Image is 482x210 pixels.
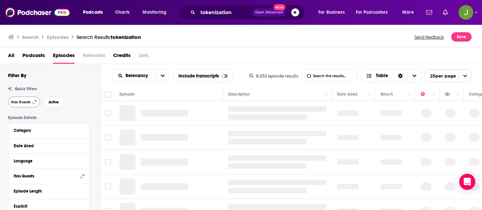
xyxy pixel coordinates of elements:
div: Include transcripts [173,69,233,82]
span: For Podcasters [356,8,388,17]
button: Column Actions [454,91,462,99]
div: Description [228,90,250,98]
div: Language [14,159,80,163]
img: Podchaser - Follow, Share and Rate Podcasts [5,6,70,19]
button: open menu [351,7,398,18]
button: Has Guests [14,172,84,180]
button: Episode Length [14,187,84,195]
h3: Search [22,34,39,40]
button: Show profile menu [459,5,473,20]
button: open menu [138,7,175,18]
span: Lists [139,50,149,64]
button: Column Actions [430,91,438,99]
span: New [273,4,286,10]
span: Networks [83,50,105,64]
div: Power Score [421,90,430,98]
span: Toggle select row [105,135,111,141]
span: Has Guests [11,100,30,104]
span: Table [376,73,388,78]
h2: Choose List sort [111,69,170,82]
a: Show notifications dropdown [440,7,451,18]
span: Charts [115,8,130,17]
a: Charts [111,7,134,18]
h3: Episodes [47,34,69,40]
button: Open AdvancedNew [252,8,286,16]
div: Search Results: [77,34,141,40]
div: Category [14,128,80,133]
div: Date Aired [14,144,80,148]
span: tokenization [111,34,141,40]
button: open menu [156,70,170,82]
button: Send feedback [412,32,446,42]
div: Search podcasts, credits, & more... [186,5,311,20]
button: Category [14,126,84,135]
div: Open Intercom Messenger [459,174,475,190]
button: Column Actions [366,91,374,99]
span: Toggle select row [105,110,111,116]
a: Credits [113,50,131,64]
button: Choose View [360,69,422,82]
span: Quick Filters [15,87,37,91]
img: User Profile [459,5,473,20]
a: Show notifications dropdown [423,7,435,18]
button: open menu [314,7,353,18]
a: Search Results:tokenization [77,34,141,40]
input: Search podcasts, credits, & more... [198,7,252,18]
button: Language [14,157,84,165]
div: Explicit [14,204,80,209]
div: Reach [381,90,393,98]
a: All [8,50,14,64]
span: 25 per page [425,71,456,81]
div: Date Aired [337,90,357,98]
button: Has Guests [8,97,40,107]
div: Episode [119,90,135,98]
button: Active [43,97,65,107]
span: Relevancy [126,73,150,78]
button: Date Aired [14,142,84,150]
div: 8,053 episode results [249,73,298,78]
div: Has Guests [14,174,78,178]
span: Toggle select row [105,159,111,165]
span: For Business [318,8,345,17]
div: Sort Direction [393,70,407,82]
button: open menu [112,73,156,78]
span: Toggle select row [105,183,111,190]
button: open menu [78,7,111,18]
div: Episode Length [14,189,80,194]
button: Column Actions [406,91,414,99]
span: More [402,8,414,17]
button: Save [451,32,472,42]
button: open menu [424,69,472,82]
h2: Filter By [8,72,26,78]
a: Podcasts [22,50,45,64]
span: Podcasts [83,8,103,17]
button: Column Actions [322,91,330,99]
button: open menu [398,7,422,18]
span: Active [49,100,59,104]
span: Logged in as jon47193 [459,5,473,20]
span: Monitoring [143,8,166,17]
div: Has Guests [445,90,454,98]
p: Episode Details [8,115,90,120]
span: Open Advanced [255,11,283,14]
a: Episodes [53,50,75,64]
